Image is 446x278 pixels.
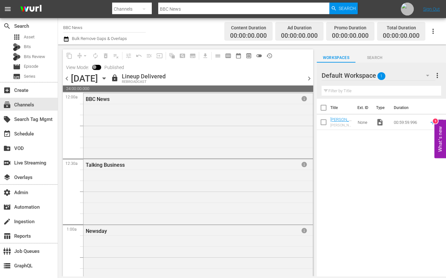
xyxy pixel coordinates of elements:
span: info [301,161,307,168]
span: chevron_left [63,74,71,83]
th: Title [330,99,354,117]
span: menu [4,5,12,13]
span: Create Series Block [188,51,198,61]
span: Bits Review [24,54,45,60]
span: Video [376,118,384,126]
button: more_vert [433,68,441,83]
span: Asset [24,34,34,40]
span: GraphQL [3,262,11,270]
span: preview_outlined [246,53,252,59]
span: Reports [3,232,11,240]
span: Asset [13,33,21,41]
span: Search [339,3,356,14]
span: Clear Lineup [111,51,121,61]
span: Series [13,73,21,80]
span: Admin [3,189,11,196]
div: Total Duration [383,23,420,32]
span: Search [355,55,394,61]
span: Series [24,73,35,80]
span: Loop Content [90,51,101,61]
td: None [355,114,373,130]
button: Open Feedback Widget [434,120,446,158]
div: [PERSON_NAME] Logo 1 hr [330,123,353,127]
button: Search [329,3,358,14]
div: [DATE] [71,73,98,84]
span: View Backup [244,51,254,61]
div: BBC News [86,96,272,102]
span: Schedule [3,130,11,138]
span: Channels [3,101,11,109]
span: info [301,95,307,102]
span: 24 hours Lineup View is OFF [254,51,264,61]
div: Ad Duration [281,23,318,32]
span: chevron_right [305,74,313,83]
img: photo.jpg [401,3,414,15]
span: Episode [24,63,38,70]
span: Week Calendar View [223,51,233,61]
span: 00:00:00.000 [332,32,369,40]
span: Month Calendar View [233,51,244,61]
span: Live Streaming [3,159,11,167]
span: Refresh All Search Blocks [165,49,177,62]
svg: Add to Schedule [429,119,436,126]
span: Day Calendar View [210,49,223,62]
a: [PERSON_NAME] Logo 1 hr [330,117,352,132]
span: VOD [3,144,11,152]
span: Download as CSV [198,49,210,62]
span: Published [101,65,127,70]
span: calendar_view_week_outlined [225,53,231,59]
span: more_vert [433,72,441,79]
span: Bits [24,44,31,50]
span: lock [111,74,119,82]
span: Bulk Remove Gaps & Overlaps [71,36,127,41]
span: Job Queues [3,247,11,255]
span: Overlays [3,174,11,181]
span: Revert to Primary Episode [134,51,144,61]
span: 00:00:00.000 [383,32,420,40]
span: Automation [3,203,11,211]
div: Default Workspace [322,66,435,84]
span: Workspaces [317,55,355,61]
span: Fill episodes with ad slates [144,51,154,61]
span: reorder [436,118,444,126]
span: history_outlined [266,53,273,59]
span: 24:00:00.000 [63,85,313,92]
th: Ext. ID [354,99,372,117]
span: Create Search Block [177,51,188,61]
span: Create [3,86,11,94]
div: Talking Business [86,162,272,168]
span: info [301,227,307,234]
th: Duration [390,99,429,117]
span: Update Metadata from Key Asset [154,51,165,61]
div: Bits Review [13,53,21,61]
div: 1 [433,119,438,124]
span: toggle_off [256,53,262,59]
span: Search [3,22,11,30]
span: Ingestion [3,218,11,225]
span: Select an event to delete [101,51,111,61]
div: Bits [13,43,21,51]
span: Copy Lineup [64,51,74,61]
div: REBROADCAST [122,80,166,84]
span: Episode [13,63,21,71]
span: 1 [377,69,385,83]
span: View Mode: [63,65,92,70]
a: Sign Out [423,6,440,12]
span: Search Tag Mgmt [3,115,11,123]
div: Promo Duration [332,23,369,32]
div: Newsday [86,228,272,234]
td: 00:59:59.996 [391,114,427,130]
span: 00:00:00.000 [281,32,318,40]
span: Customize Events [121,49,134,62]
span: View History [264,51,275,61]
div: Lineup Delivered [122,73,166,80]
span: date_range_outlined [235,53,242,59]
span: 00:00:00.000 [230,32,267,40]
div: Content Duration [230,23,267,32]
span: Remove Gaps & Overlaps [74,51,90,61]
th: Type [372,99,390,117]
img: ans4CAIJ8jUAAAAAAAAAAAAAAAAAAAAAAAAgQb4GAAAAAAAAAAAAAAAAAAAAAAAAJMjXAAAAAAAAAAAAAAAAAAAAAAAAgAT5G... [15,2,46,17]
